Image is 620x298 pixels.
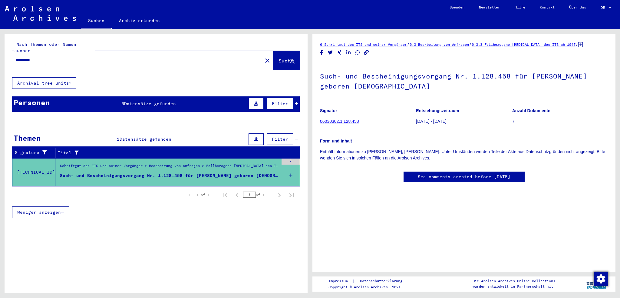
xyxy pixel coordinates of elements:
[407,42,410,47] span: /
[327,49,334,56] button: Share on Twitter
[473,284,555,289] p: wurden entwickelt in Partnerschaft mit
[328,284,410,290] p: Copyright © Arolsen Archives, 2021
[14,42,76,53] mat-label: Nach Themen oder Namen suchen
[112,13,167,28] a: Archiv erkunden
[121,101,124,106] span: 6
[273,189,285,201] button: Next page
[14,97,50,108] div: Personen
[418,174,510,180] a: See comments created before [DATE]
[81,13,112,29] a: Suchen
[318,49,325,56] button: Share on Facebook
[320,139,352,143] b: Form und Inhalt
[355,49,361,56] button: Share on WhatsApp
[328,278,410,284] div: |
[58,150,288,156] div: Titel
[512,118,608,125] p: 7
[601,5,607,10] span: DE
[267,98,293,109] button: Filter
[279,58,294,64] span: Suche
[416,118,512,125] p: [DATE] - [DATE]
[345,49,352,56] button: Share on LinkedIn
[469,42,472,47] span: /
[5,6,76,21] img: Arolsen_neg.svg
[472,42,575,47] a: 6.3.3 Fallbezogene [MEDICAL_DATA] des ITS ab 1947
[58,148,294,158] div: Titel
[416,108,459,113] b: Entstehungszeitraum
[410,42,469,47] a: 6.3 Bearbeitung von Anfragen
[272,136,288,142] span: Filter
[219,189,231,201] button: First page
[363,49,370,56] button: Copy link
[320,62,608,99] h1: Such- und Bescheinigungsvorgang Nr. 1.128.458 für [PERSON_NAME] geboren [DEMOGRAPHIC_DATA]
[12,206,69,218] button: Weniger anzeigen
[12,77,76,89] button: Archival tree units
[60,163,279,172] div: Schriftgut des ITS und seiner Vorgänger > Bearbeitung von Anfragen > Fallbezogene [MEDICAL_DATA] ...
[594,272,608,286] img: Zustimmung ändern
[15,149,51,156] div: Signature
[264,57,271,64] mat-icon: close
[355,278,410,284] a: Datenschutzerklärung
[320,108,337,113] b: Signatur
[336,49,343,56] button: Share on Xing
[273,51,300,70] button: Suche
[320,149,608,161] p: Enthält Informationen zu [PERSON_NAME], [PERSON_NAME]. Unter Umständen werden Teile der Akte aus ...
[272,101,288,106] span: Filter
[231,189,243,201] button: Previous page
[512,108,550,113] b: Anzahl Dokumente
[285,189,298,201] button: Last page
[15,148,57,158] div: Signature
[60,172,279,179] div: Such- und Bescheinigungsvorgang Nr. 1.128.458 für [PERSON_NAME] geboren [DEMOGRAPHIC_DATA]
[328,278,352,284] a: Impressum
[261,54,273,66] button: Clear
[17,209,61,215] span: Weniger anzeigen
[575,42,578,47] span: /
[585,276,608,291] img: yv_logo.png
[267,133,293,145] button: Filter
[124,101,176,106] span: Datensätze gefunden
[473,278,555,284] p: Die Arolsen Archives Online-Collections
[320,42,407,47] a: 6 Schriftgut des ITS und seiner Vorgänger
[320,119,359,124] a: 06030302.1.128.458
